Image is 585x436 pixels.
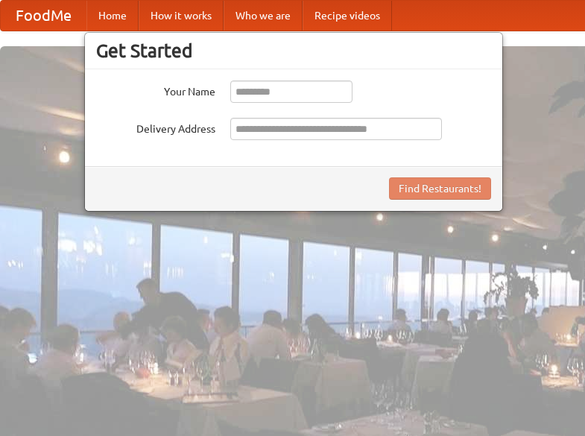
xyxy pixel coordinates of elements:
[139,1,224,31] a: How it works
[1,1,86,31] a: FoodMe
[96,80,215,99] label: Your Name
[86,1,139,31] a: Home
[96,118,215,136] label: Delivery Address
[96,40,491,62] h3: Get Started
[389,177,491,200] button: Find Restaurants!
[224,1,303,31] a: Who we are
[303,1,392,31] a: Recipe videos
